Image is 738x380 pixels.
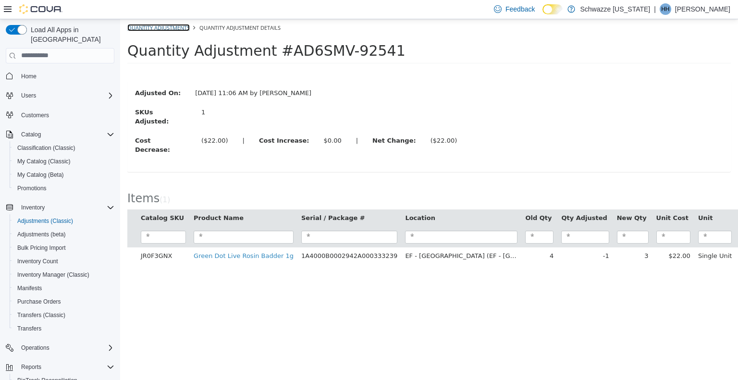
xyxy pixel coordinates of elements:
label: Cost Decrease: [8,117,74,135]
td: JR0F3GNX [17,228,70,245]
span: Customers [17,109,114,121]
a: Transfers [13,323,45,334]
a: Classification (Classic) [13,142,79,154]
span: My Catalog (Beta) [13,169,114,181]
button: Purchase Orders [10,295,118,308]
label: Adjusted On: [8,69,68,79]
span: Adjustments (Classic) [13,215,114,227]
div: $0.00 [203,117,221,126]
p: | [654,3,656,15]
span: Adjustments (Classic) [17,217,73,225]
div: ($22.00) [310,117,337,126]
span: Purchase Orders [13,296,114,307]
a: Green Dot Live Rosin Badder 1g [74,233,173,240]
button: Inventory Count [10,255,118,268]
a: Inventory Manager (Classic) [13,269,93,281]
label: | [229,117,245,126]
span: Promotions [17,184,47,192]
button: Customers [2,108,118,122]
span: Users [17,90,114,101]
button: Product Name [74,194,125,204]
div: Hannah Hall [660,3,671,15]
button: Catalog [17,129,45,140]
span: Inventory Count [13,256,114,267]
span: Reports [17,361,114,373]
label: | [115,117,132,126]
button: Inventory [17,202,49,213]
a: Manifests [13,282,46,294]
td: -1 [437,228,492,245]
button: Location [285,194,317,204]
span: Quantity Adjustment Details [79,5,160,12]
span: 1 [42,176,47,185]
button: Unit Cost [536,194,570,204]
a: Adjustments (beta) [13,229,70,240]
span: Classification (Classic) [13,142,114,154]
button: Users [2,89,118,102]
button: New Qty [497,194,529,204]
td: $22.00 [532,228,574,245]
button: Operations [2,341,118,355]
a: Purchase Orders [13,296,65,307]
td: 3 [493,228,532,245]
span: Catalog [17,129,114,140]
span: Classification (Classic) [17,144,75,152]
small: ( ) [39,176,50,185]
td: Single Unit [574,228,616,245]
label: Cost Increase: [132,117,197,126]
a: Customers [17,110,53,121]
p: [PERSON_NAME] [675,3,730,15]
a: Adjustments (Classic) [13,215,77,227]
span: Inventory Manager (Classic) [17,271,89,279]
span: Bulk Pricing Import [17,244,66,252]
span: Transfers (Classic) [17,311,65,319]
span: Load All Apps in [GEOGRAPHIC_DATA] [27,25,114,44]
input: Dark Mode [542,4,563,14]
span: Promotions [13,183,114,194]
span: Transfers [13,323,114,334]
button: Reports [17,361,45,373]
span: Adjustments (beta) [13,229,114,240]
span: My Catalog (Beta) [17,171,64,179]
span: My Catalog (Classic) [13,156,114,167]
td: 1A4000B0002942A000333239 [177,228,281,245]
button: My Catalog (Classic) [10,155,118,168]
img: Cova [19,4,62,14]
td: Incorrect Quantity (Non-METRC) [615,228,723,245]
span: My Catalog (Classic) [17,158,71,165]
button: Transfers [10,322,118,335]
span: Manifests [17,284,42,292]
div: ($22.00) [81,117,108,126]
a: My Catalog (Beta) [13,169,68,181]
button: Inventory [2,201,118,214]
span: Inventory Manager (Classic) [13,269,114,281]
a: Home [17,71,40,82]
button: Home [2,69,118,83]
span: Inventory [17,202,114,213]
button: Operations [17,342,53,354]
span: Bulk Pricing Import [13,242,114,254]
span: Users [21,92,36,99]
button: Bulk Pricing Import [10,241,118,255]
button: Qty Adjusted [441,194,489,204]
button: Transfers (Classic) [10,308,118,322]
span: Items [7,172,39,186]
span: Operations [17,342,114,354]
span: Home [21,73,37,80]
span: Catalog [21,131,41,138]
button: Adjustments (Classic) [10,214,118,228]
span: Customers [21,111,49,119]
button: My Catalog (Beta) [10,168,118,182]
button: Catalog SKU [21,194,66,204]
td: 4 [401,228,437,245]
a: Quantity Adjustments [7,5,70,12]
a: My Catalog (Classic) [13,156,74,167]
span: Home [17,70,114,82]
a: Transfers (Classic) [13,309,69,321]
button: Unit [578,194,594,204]
button: Manifests [10,282,118,295]
p: Schwazze [US_STATE] [580,3,650,15]
span: Feedback [505,4,535,14]
span: Transfers (Classic) [13,309,114,321]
